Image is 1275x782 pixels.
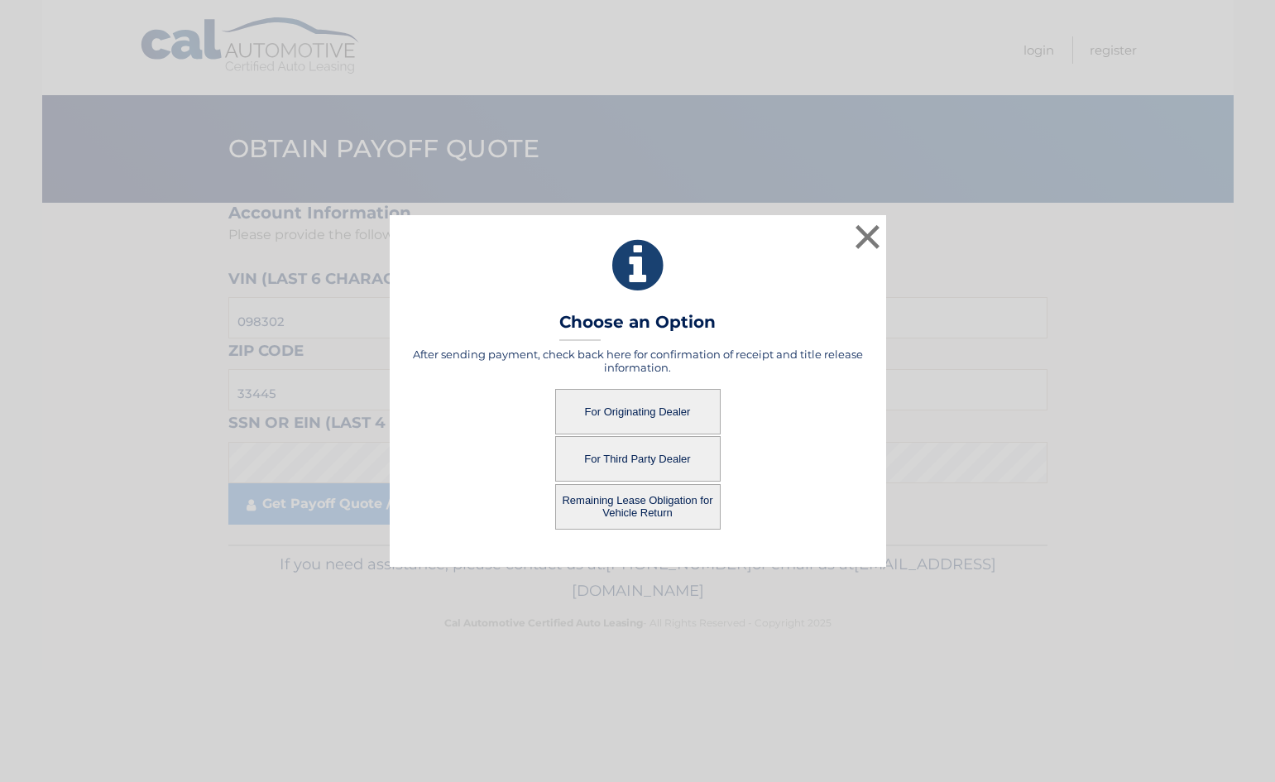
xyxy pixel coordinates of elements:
h5: After sending payment, check back here for confirmation of receipt and title release information. [410,348,865,374]
button: For Third Party Dealer [555,436,721,482]
h3: Choose an Option [559,312,716,341]
button: Remaining Lease Obligation for Vehicle Return [555,484,721,530]
button: For Originating Dealer [555,389,721,434]
button: × [851,220,884,253]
